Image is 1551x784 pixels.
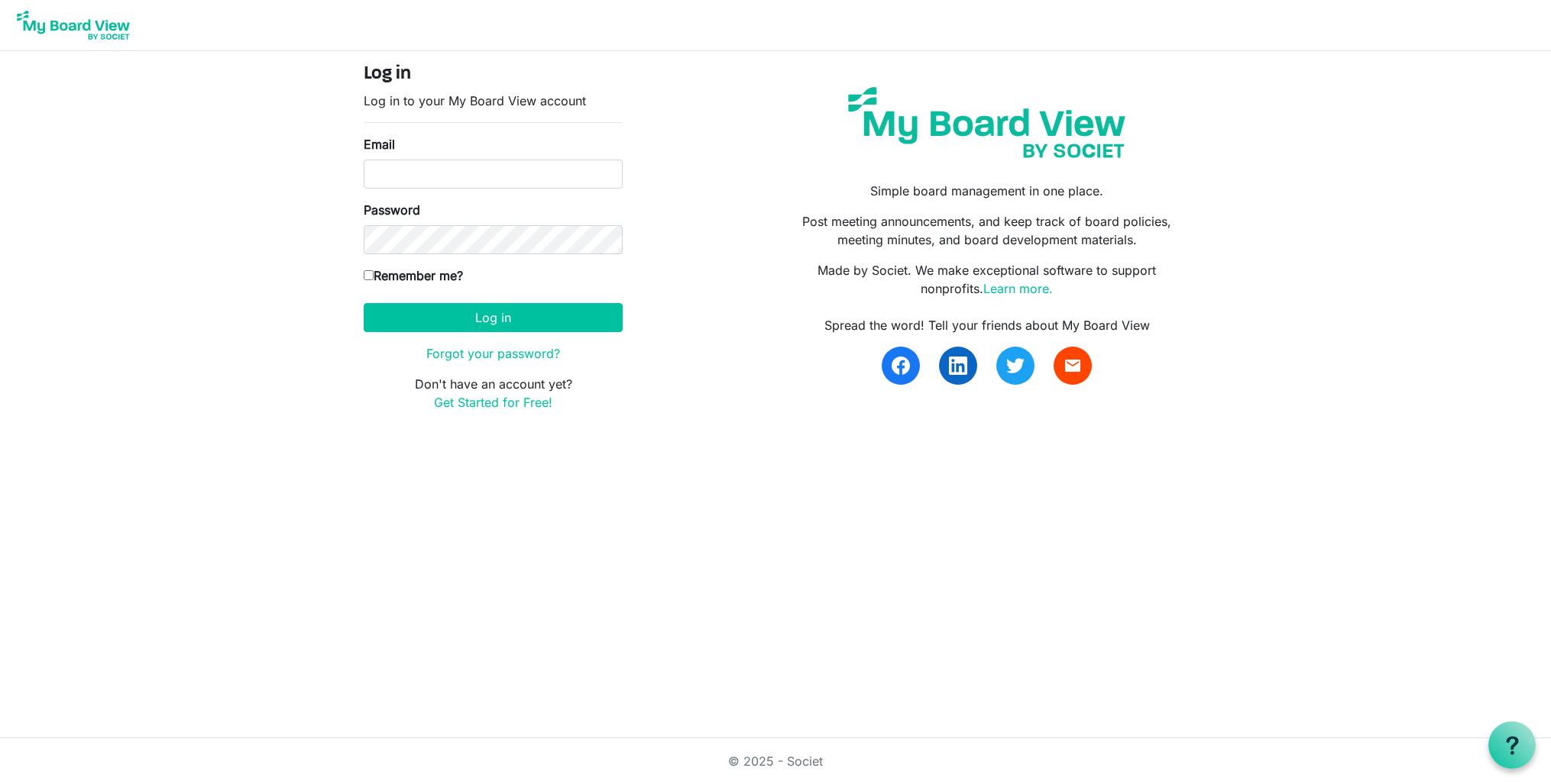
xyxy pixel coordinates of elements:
img: my-board-view-societ.svg [837,76,1137,169]
a: Learn more. [983,281,1053,296]
a: Get Started for Free! [434,395,552,410]
h4: Log in [364,63,623,85]
a: © 2025 - Societ [728,753,823,769]
button: Log in [364,303,623,332]
img: twitter.svg [1006,357,1025,375]
p: Post meeting announcements, and keep track of board policies, meeting minutes, and board developm... [787,212,1187,249]
div: Spread the word! Tell your friends about My Board View [787,316,1187,334]
input: Remember me? [364,270,374,280]
label: Password [364,201,420,219]
label: Remember me? [364,266,463,285]
a: Forgot your password? [426,346,560,361]
label: Email [364,135,395,153]
p: Simple board management in one place. [787,182,1187,200]
p: Made by Societ. We make exceptional software to support nonprofits. [787,261,1187,298]
p: Log in to your My Board View account [364,92,623,110]
img: facebook.svg [892,357,910,375]
span: email [1064,357,1082,375]
img: linkedin.svg [949,357,967,375]
img: My Board View Logo [12,6,134,44]
a: email [1054,347,1092,385]
p: Don't have an account yet? [364,375,623,411]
